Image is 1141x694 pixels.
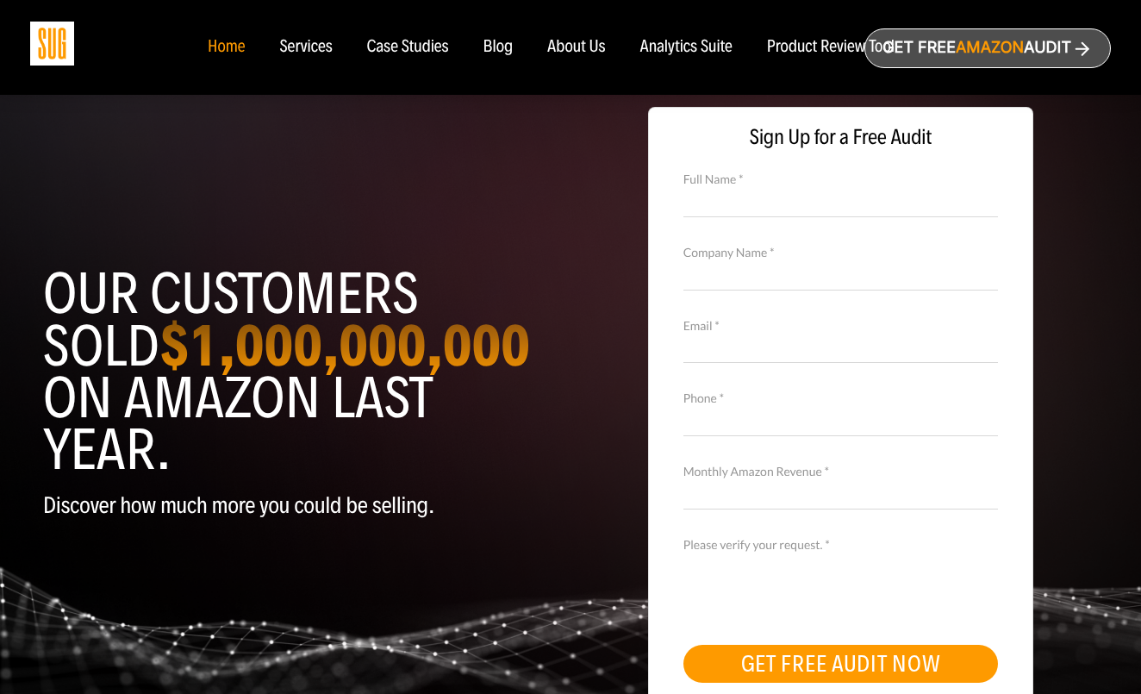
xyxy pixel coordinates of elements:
p: Discover how much more you could be selling. [43,493,558,518]
input: Company Name * [683,259,999,290]
a: Product Review Tool [767,38,895,57]
a: Analytics Suite [640,38,733,57]
input: Contact Number * [683,406,999,436]
a: Get freeAmazonAudit [864,28,1111,68]
label: Monthly Amazon Revenue * [683,462,999,481]
label: Email * [683,316,999,335]
a: Blog [483,38,514,57]
a: Services [279,38,332,57]
h1: Our customers sold on Amazon last year. [43,268,558,476]
a: Home [208,38,245,57]
a: Case Studies [367,38,449,57]
label: Full Name * [683,170,999,189]
img: Sug [30,22,74,66]
a: About Us [547,38,606,57]
label: Company Name * [683,243,999,262]
button: GET FREE AUDIT NOW [683,645,999,683]
input: Full Name * [683,186,999,216]
label: Phone * [683,389,999,408]
iframe: reCAPTCHA [683,552,945,619]
span: Amazon [956,39,1024,57]
label: Please verify your request. * [683,535,999,554]
input: Monthly Amazon Revenue * [683,479,999,510]
strong: $1,000,000,000 [159,310,530,381]
span: Sign Up for a Free Audit [666,125,1016,150]
input: Email * [683,333,999,363]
